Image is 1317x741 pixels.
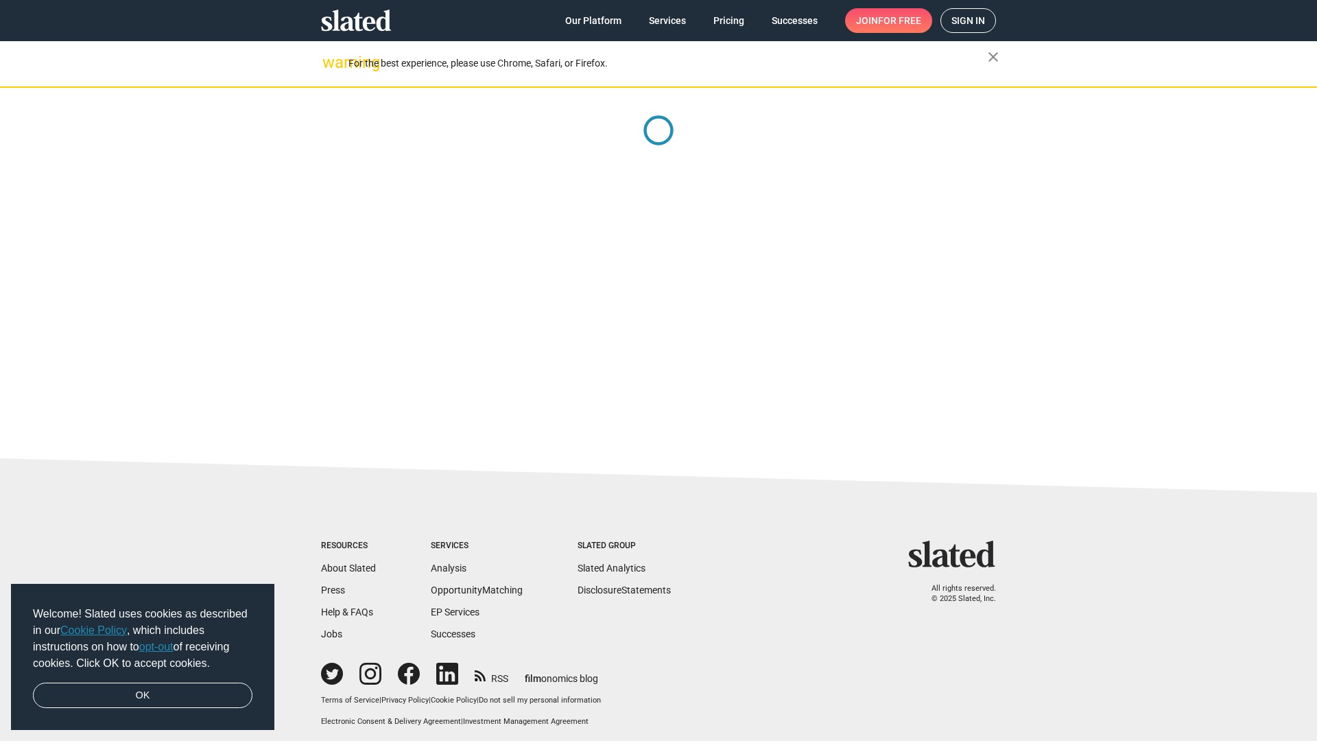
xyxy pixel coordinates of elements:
[479,696,601,706] button: Do not sell my personal information
[578,563,645,574] a: Slated Analytics
[761,8,829,33] a: Successes
[321,696,379,705] a: Terms of Service
[917,584,996,604] p: All rights reserved. © 2025 Slated, Inc.
[461,717,463,726] span: |
[525,673,541,684] span: film
[431,585,523,596] a: OpportunityMatching
[348,54,988,73] div: For the best experience, please use Chrome, Safari, or Firefox.
[856,8,921,33] span: Join
[33,606,252,672] span: Welcome! Slated uses cookies as described in our , which includes instructions on how to of recei...
[431,628,475,639] a: Successes
[429,696,431,705] span: |
[33,683,252,709] a: dismiss cookie message
[431,696,477,705] a: Cookie Policy
[321,717,461,726] a: Electronic Consent & Delivery Agreement
[11,584,274,731] div: cookieconsent
[321,607,373,617] a: Help & FAQs
[321,541,376,552] div: Resources
[878,8,921,33] span: for free
[702,8,755,33] a: Pricing
[940,8,996,33] a: Sign in
[381,696,429,705] a: Privacy Policy
[638,8,697,33] a: Services
[649,8,686,33] span: Services
[525,661,598,685] a: filmonomics blog
[322,54,339,71] mat-icon: warning
[431,563,466,574] a: Analysis
[379,696,381,705] span: |
[554,8,632,33] a: Our Platform
[565,8,621,33] span: Our Platform
[578,585,671,596] a: DisclosureStatements
[321,585,345,596] a: Press
[60,624,127,636] a: Cookie Policy
[463,717,589,726] a: Investment Management Agreement
[321,563,376,574] a: About Slated
[772,8,818,33] span: Successes
[951,9,985,32] span: Sign in
[321,628,342,639] a: Jobs
[475,664,508,685] a: RSS
[431,541,523,552] div: Services
[139,641,174,652] a: opt-out
[578,541,671,552] div: Slated Group
[477,696,479,705] span: |
[845,8,932,33] a: Joinfor free
[431,607,479,617] a: EP Services
[713,8,744,33] span: Pricing
[985,49,1001,65] mat-icon: close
